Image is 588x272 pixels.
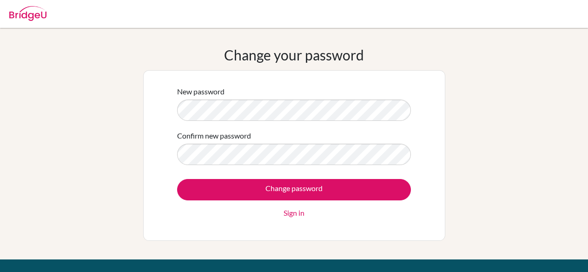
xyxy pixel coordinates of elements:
[177,130,251,141] label: Confirm new password
[284,207,304,219] a: Sign in
[224,46,364,63] h1: Change your password
[177,86,225,97] label: New password
[9,6,46,21] img: Bridge-U
[177,179,411,200] input: Change password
